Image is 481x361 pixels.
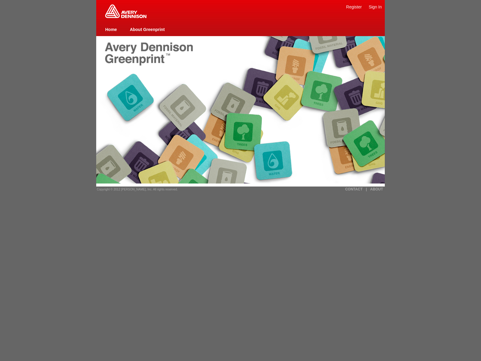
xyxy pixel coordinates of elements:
a: Register [346,5,362,9]
a: ABOUT [370,187,383,191]
a: Home [105,27,117,32]
a: CONTACT [345,187,363,191]
a: Greenprint [105,15,146,19]
a: Sign In [369,5,382,9]
span: Copyright © 2012 [PERSON_NAME], Inc. All rights reserved. [97,188,178,191]
img: Home [105,5,146,18]
a: About Greenprint [130,27,165,32]
a: | [366,187,367,191]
